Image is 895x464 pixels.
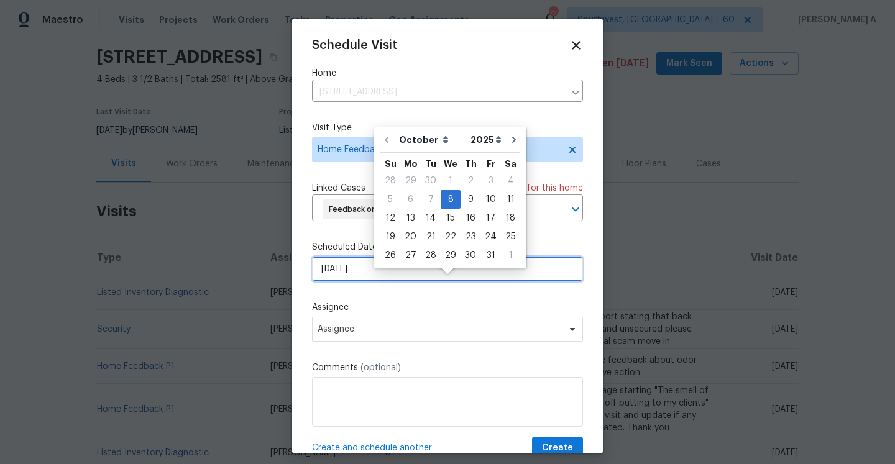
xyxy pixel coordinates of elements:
[329,204,454,215] span: Feedback on [STREET_ADDRESS]
[385,160,397,168] abbr: Sunday
[312,67,583,80] label: Home
[480,228,501,245] div: 24
[461,227,480,246] div: Thu Oct 23 2025
[312,362,583,374] label: Comments
[461,190,480,209] div: Thu Oct 09 2025
[441,209,461,227] div: Wed Oct 15 2025
[501,247,520,264] div: 1
[501,209,520,227] div: 18
[380,228,400,245] div: 19
[380,171,400,190] div: Sun Sep 28 2025
[461,246,480,265] div: Thu Oct 30 2025
[421,227,441,246] div: Tue Oct 21 2025
[461,209,480,227] div: Thu Oct 16 2025
[318,324,561,334] span: Assignee
[421,247,441,264] div: 28
[360,363,401,372] span: (optional)
[312,257,583,281] input: M/D/YYYY
[501,227,520,246] div: Sat Oct 25 2025
[441,228,461,245] div: 22
[380,190,400,209] div: Sun Oct 05 2025
[501,171,520,190] div: Sat Oct 04 2025
[501,191,520,208] div: 11
[567,201,584,218] button: Open
[505,127,523,152] button: Go to next month
[480,209,501,227] div: Fri Oct 17 2025
[421,246,441,265] div: Tue Oct 28 2025
[400,247,421,264] div: 27
[441,172,461,189] div: 1
[461,209,480,227] div: 16
[312,442,432,454] span: Create and schedule another
[312,241,583,253] label: Scheduled Date
[380,191,400,208] div: 5
[421,171,441,190] div: Tue Sep 30 2025
[421,191,441,208] div: 7
[421,190,441,209] div: Tue Oct 07 2025
[441,171,461,190] div: Wed Oct 01 2025
[312,39,397,52] span: Schedule Visit
[312,301,583,314] label: Assignee
[501,172,520,189] div: 4
[501,209,520,227] div: Sat Oct 18 2025
[400,227,421,246] div: Mon Oct 20 2025
[480,246,501,265] div: Fri Oct 31 2025
[505,160,516,168] abbr: Saturday
[441,190,461,209] div: Wed Oct 08 2025
[312,122,583,134] label: Visit Type
[441,209,461,227] div: 15
[400,191,421,208] div: 6
[461,228,480,245] div: 23
[487,160,495,168] abbr: Friday
[461,171,480,190] div: Thu Oct 02 2025
[569,39,583,52] span: Close
[380,246,400,265] div: Sun Oct 26 2025
[400,228,421,245] div: 20
[400,172,421,189] div: 29
[421,172,441,189] div: 30
[532,437,583,460] button: Create
[396,130,467,149] select: Month
[441,227,461,246] div: Wed Oct 22 2025
[380,247,400,264] div: 26
[465,160,477,168] abbr: Thursday
[323,199,465,219] div: Feedback on [STREET_ADDRESS]
[480,247,501,264] div: 31
[461,247,480,264] div: 30
[425,160,436,168] abbr: Tuesday
[312,83,564,102] input: Enter in an address
[461,172,480,189] div: 2
[380,172,400,189] div: 28
[377,127,396,152] button: Go to previous month
[480,191,501,208] div: 10
[312,182,365,194] span: Linked Cases
[380,209,400,227] div: 12
[444,160,457,168] abbr: Wednesday
[480,190,501,209] div: Fri Oct 10 2025
[380,209,400,227] div: Sun Oct 12 2025
[542,440,573,456] span: Create
[501,190,520,209] div: Sat Oct 11 2025
[421,228,441,245] div: 21
[501,228,520,245] div: 25
[461,191,480,208] div: 9
[400,209,421,227] div: Mon Oct 13 2025
[400,190,421,209] div: Mon Oct 06 2025
[421,209,441,227] div: 14
[441,246,461,265] div: Wed Oct 29 2025
[480,209,501,227] div: 17
[318,143,559,156] span: Home Feedback P0
[421,209,441,227] div: Tue Oct 14 2025
[380,227,400,246] div: Sun Oct 19 2025
[441,191,461,208] div: 8
[404,160,418,168] abbr: Monday
[480,171,501,190] div: Fri Oct 03 2025
[441,247,461,264] div: 29
[480,172,501,189] div: 3
[467,130,505,149] select: Year
[501,246,520,265] div: Sat Nov 01 2025
[400,246,421,265] div: Mon Oct 27 2025
[480,227,501,246] div: Fri Oct 24 2025
[400,171,421,190] div: Mon Sep 29 2025
[400,209,421,227] div: 13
